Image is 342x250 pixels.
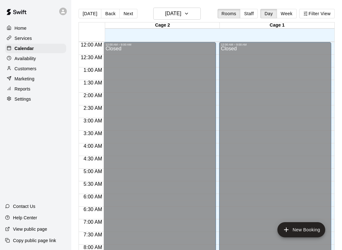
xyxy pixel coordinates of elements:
button: Day [260,9,277,18]
a: Settings [5,94,66,104]
button: [DATE] [153,8,201,20]
span: 6:00 AM [82,194,104,199]
p: Help Center [13,215,37,221]
div: Cage 2 [105,22,220,28]
button: Rooms [218,9,240,18]
span: 12:30 AM [79,55,104,60]
div: 12:00 AM – 9:00 AM [221,43,329,46]
button: Back [101,9,120,18]
span: 1:30 AM [82,80,104,85]
p: Home [15,25,27,31]
span: 3:30 AM [82,131,104,136]
p: Settings [15,96,31,102]
a: Calendar [5,44,66,53]
span: 8:00 AM [82,245,104,250]
span: 4:30 AM [82,156,104,161]
span: 5:30 AM [82,181,104,187]
a: Services [5,34,66,43]
a: Reports [5,84,66,94]
span: 5:00 AM [82,169,104,174]
button: add [277,222,325,237]
span: 2:30 AM [82,105,104,111]
p: Contact Us [13,203,35,209]
div: 12:00 AM – 9:00 AM [105,43,214,46]
span: 6:30 AM [82,207,104,212]
button: Staff [240,9,258,18]
button: Week [277,9,297,18]
p: View public page [13,226,47,232]
p: Availability [15,55,36,62]
h6: [DATE] [165,9,181,18]
button: Next [119,9,137,18]
a: Home [5,23,66,33]
p: Calendar [15,45,34,52]
a: Marketing [5,74,66,84]
span: 1:00 AM [82,67,104,73]
a: Customers [5,64,66,73]
button: Filter View [299,9,335,18]
p: Reports [15,86,30,92]
span: 3:00 AM [82,118,104,123]
div: Cage 1 [220,22,334,28]
span: 4:00 AM [82,143,104,149]
span: 7:00 AM [82,219,104,225]
span: 2:00 AM [82,93,104,98]
span: 12:00 AM [79,42,104,47]
p: Copy public page link [13,237,56,244]
span: 7:30 AM [82,232,104,237]
button: [DATE] [79,9,101,18]
a: Availability [5,54,66,63]
p: Marketing [15,76,35,82]
p: Services [15,35,32,41]
p: Customers [15,66,36,72]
